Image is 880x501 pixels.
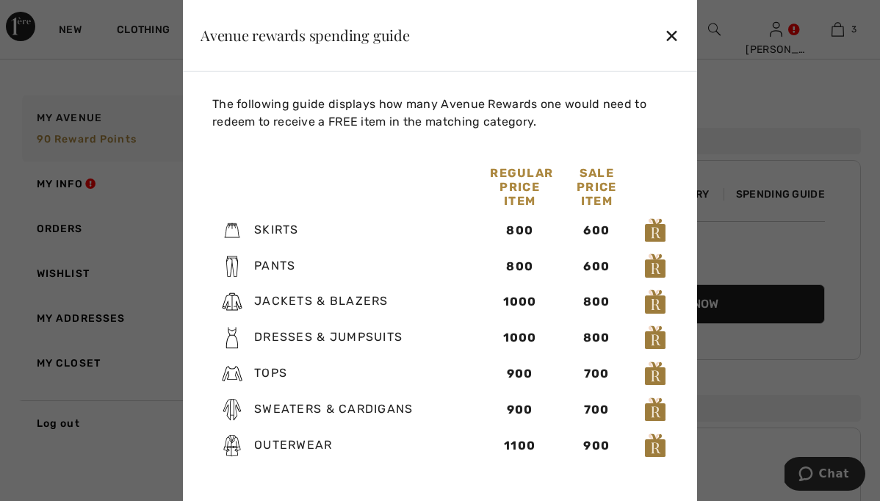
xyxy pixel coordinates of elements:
div: 600 [567,257,627,275]
span: Tops [254,366,287,380]
span: Pants [254,258,295,272]
div: 600 [567,221,627,239]
img: loyalty_logo_r.svg [644,361,666,387]
img: loyalty_logo_r.svg [644,217,666,243]
span: Sweaters & Cardigans [254,402,414,416]
div: 1100 [490,437,549,455]
div: Regular Price Item [481,166,558,208]
span: Outerwear [254,438,333,452]
div: 800 [490,257,549,275]
div: ✕ [664,19,679,50]
div: 700 [567,401,627,419]
div: 700 [567,365,627,383]
div: 900 [490,365,549,383]
div: 1000 [490,293,549,311]
span: Jackets & Blazers [254,294,389,308]
div: Sale Price Item [558,166,635,208]
img: loyalty_logo_r.svg [644,253,666,279]
div: 800 [567,293,627,311]
div: 1000 [490,329,549,347]
span: Chat [35,10,65,24]
img: loyalty_logo_r.svg [644,325,666,351]
div: 900 [490,401,549,419]
img: loyalty_logo_r.svg [644,397,666,423]
div: 800 [567,329,627,347]
span: Dresses & Jumpsuits [254,330,403,344]
img: loyalty_logo_r.svg [644,289,666,315]
span: Skirts [254,223,299,237]
p: The following guide displays how many Avenue Rewards one would need to redeem to receive a FREE i... [212,95,674,131]
div: Avenue rewards spending guide [201,27,410,42]
div: 800 [490,221,549,239]
div: 900 [567,437,627,455]
img: loyalty_logo_r.svg [644,432,666,458]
